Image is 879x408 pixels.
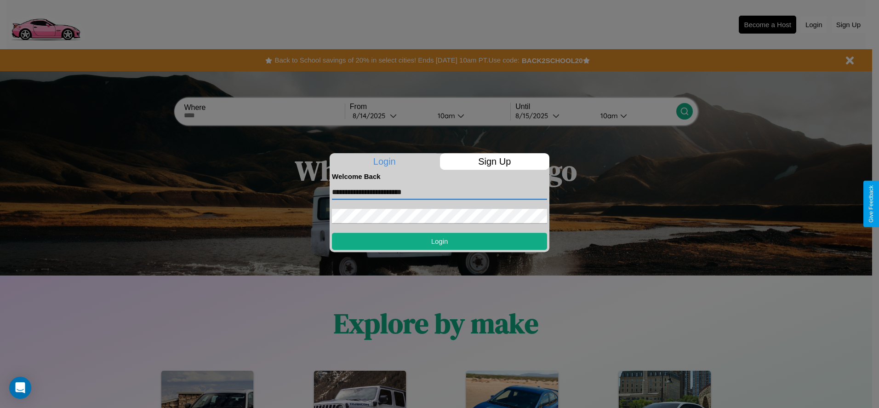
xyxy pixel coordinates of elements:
[9,377,31,399] div: Open Intercom Messenger
[330,153,439,170] p: Login
[440,153,550,170] p: Sign Up
[332,172,547,180] h4: Welcome Back
[868,185,874,223] div: Give Feedback
[332,233,547,250] button: Login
